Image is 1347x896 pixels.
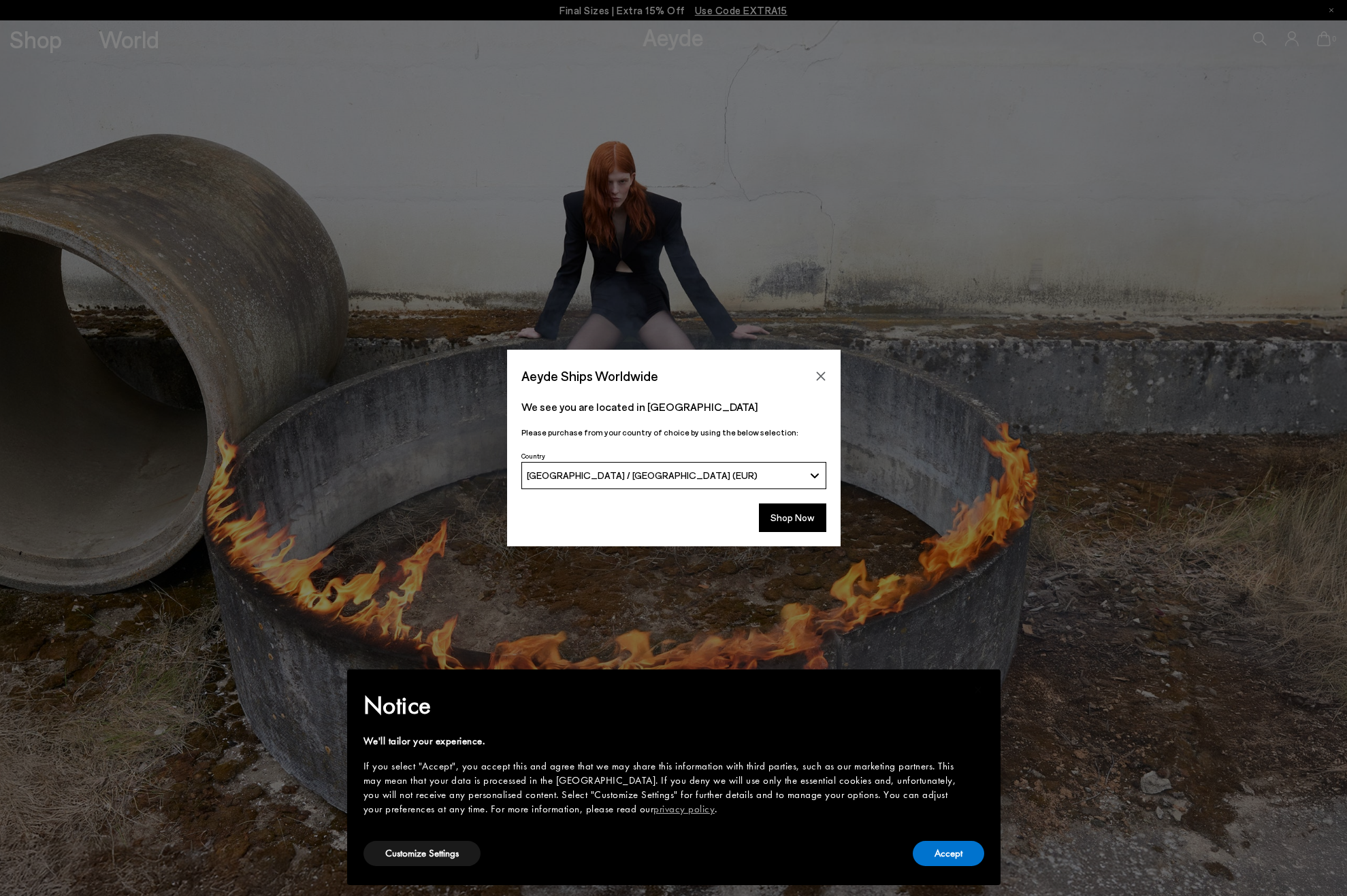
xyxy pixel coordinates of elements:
button: Customize Settings [363,841,481,866]
span: × [974,679,983,700]
div: If you select "Accept", you accept this and agree that we may share this information with third p... [363,759,962,816]
div: We'll tailor your experience. [363,734,962,748]
span: Country [521,452,545,460]
a: privacy policy [653,802,715,816]
span: [GEOGRAPHIC_DATA] / [GEOGRAPHIC_DATA] (EUR) [527,469,758,481]
p: We see you are located in [GEOGRAPHIC_DATA] [521,399,826,415]
h2: Notice [363,688,962,723]
span: Aeyde Ships Worldwide [521,364,658,388]
button: Close [811,366,831,386]
button: Accept [913,841,984,866]
p: Please purchase from your country of choice by using the below selection: [521,426,826,439]
button: Close this notice [962,674,995,706]
button: Shop Now [759,503,826,532]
